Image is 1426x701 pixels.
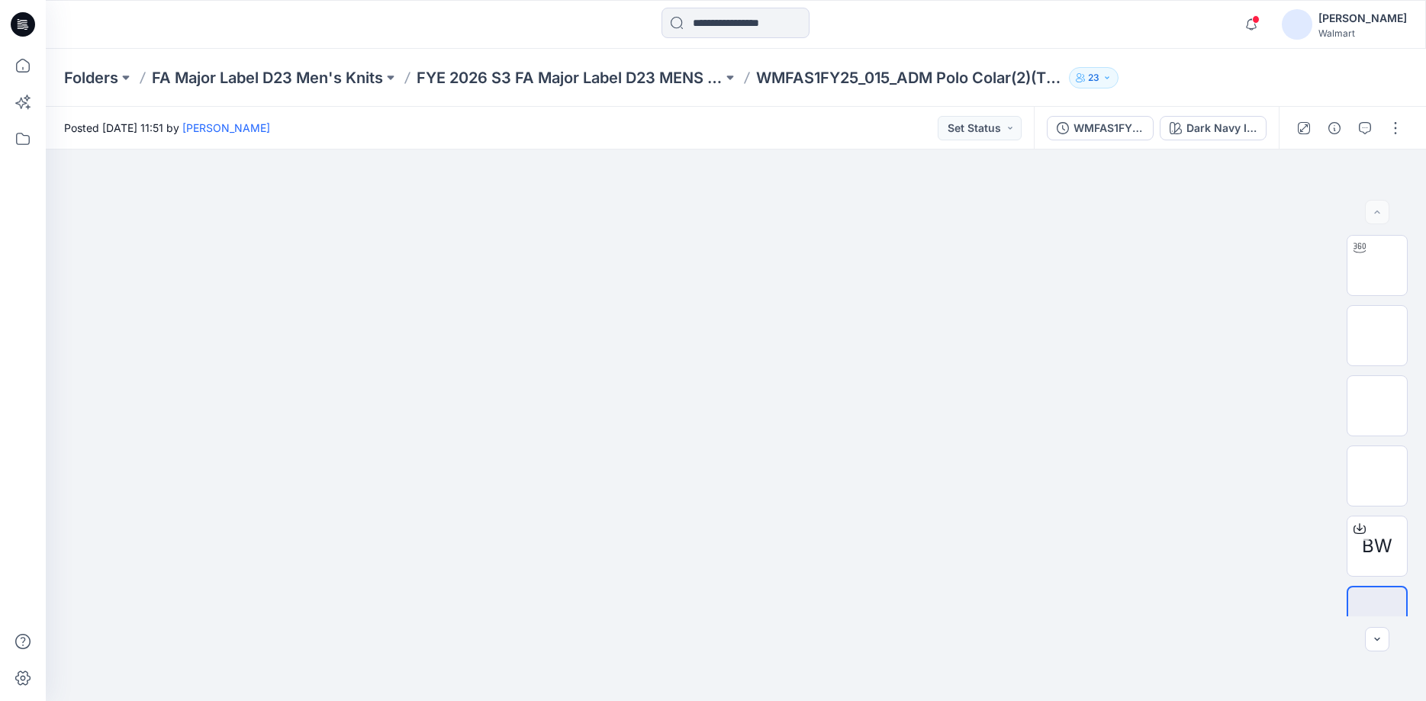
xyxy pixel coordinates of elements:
[756,67,1062,88] p: WMFAS1FY25_015_ADM Polo Colar(2)(TM1)
[64,120,270,136] span: Posted [DATE] 11:51 by
[64,67,118,88] a: Folders
[417,67,723,88] a: FYE 2026 S3 FA Major Label D23 MENS KNITS
[182,121,270,134] a: [PERSON_NAME]
[1069,67,1119,88] button: 23
[1322,116,1347,140] button: Details
[152,67,383,88] a: FA Major Label D23 Men's Knits
[1088,69,1099,86] p: 23
[1160,116,1267,140] button: Dark Navy Indigo Blue
[1318,9,1407,27] div: [PERSON_NAME]
[1362,532,1392,560] span: BW
[1282,9,1312,40] img: avatar
[1318,27,1407,39] div: Walmart
[1047,116,1154,140] button: WMFAS1FY25_015_ADM Polo Colar(2)(TM1)
[1186,120,1257,137] div: Dark Navy Indigo Blue
[1074,120,1144,137] div: WMFAS1FY25_015_ADM Polo Colar(2)(TM1)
